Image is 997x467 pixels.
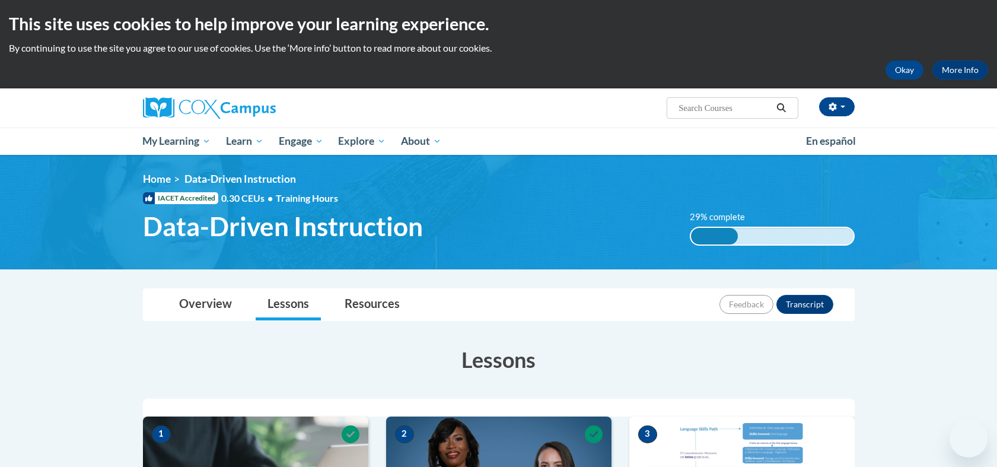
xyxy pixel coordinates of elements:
a: Resources [333,289,412,320]
p: By continuing to use the site you agree to our use of cookies. Use the ‘More info’ button to read... [9,42,988,55]
button: Account Settings [819,97,855,116]
button: Transcript [776,295,833,314]
span: Engage [279,134,323,148]
img: Cox Campus [143,97,276,119]
a: Cox Campus [143,97,368,119]
button: Search [772,101,790,115]
input: Search Courses [677,101,772,115]
a: Engage [271,128,331,155]
a: More Info [932,61,988,80]
div: Main menu [125,128,872,155]
a: Lessons [256,289,321,320]
span: En español [806,135,856,147]
div: 29% complete [691,228,738,244]
span: • [267,192,273,204]
a: Overview [167,289,244,320]
label: 29% complete [690,211,758,224]
a: En español [798,129,864,154]
span: Explore [338,134,386,148]
a: About [393,128,449,155]
span: Training Hours [276,192,338,204]
span: 1 [152,425,171,443]
span: 2 [395,425,414,443]
span: 0.30 CEUs [221,192,276,205]
span: Learn [226,134,263,148]
iframe: Button to launch messaging window [950,420,988,458]
h3: Lessons [143,345,855,374]
span: 3 [638,425,657,443]
a: Learn [218,128,271,155]
h2: This site uses cookies to help improve your learning experience. [9,12,988,36]
button: Okay [885,61,923,80]
span: Data-Driven Instruction [184,173,296,185]
button: Feedback [719,295,773,314]
span: IACET Accredited [143,192,218,204]
span: Data-Driven Instruction [143,211,423,242]
span: About [401,134,441,148]
a: Explore [330,128,393,155]
a: Home [143,173,171,185]
a: My Learning [135,128,219,155]
span: My Learning [142,134,211,148]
